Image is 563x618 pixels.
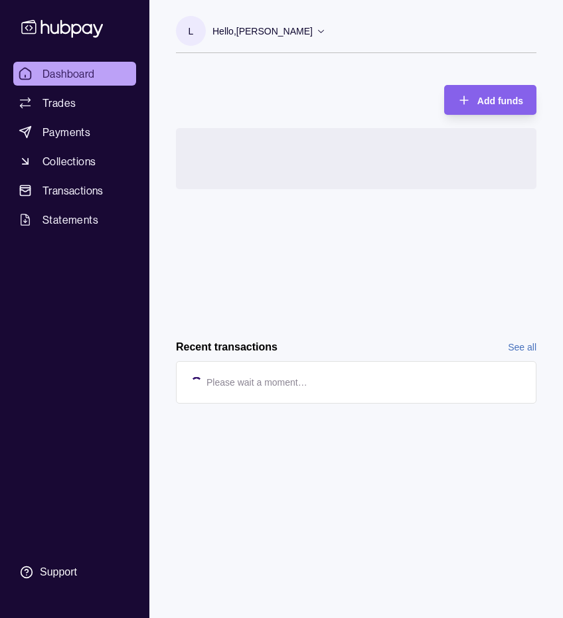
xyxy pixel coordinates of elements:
span: Add funds [477,96,523,106]
span: Trades [42,95,76,111]
a: Collections [13,149,136,173]
a: Payments [13,120,136,144]
a: Trades [13,91,136,115]
h2: Recent transactions [176,340,278,354]
a: Dashboard [13,62,136,86]
a: Transactions [13,179,136,202]
span: Transactions [42,183,104,198]
a: Statements [13,208,136,232]
a: Support [13,558,136,586]
p: Hello, [PERSON_NAME] [212,24,313,39]
span: Statements [42,212,98,228]
button: Add funds [444,85,536,115]
a: See all [508,340,536,354]
span: Payments [42,124,90,140]
div: Support [40,565,77,579]
span: Collections [42,153,96,169]
span: Dashboard [42,66,95,82]
p: Please wait a moment… [206,375,307,390]
p: L [189,24,194,39]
